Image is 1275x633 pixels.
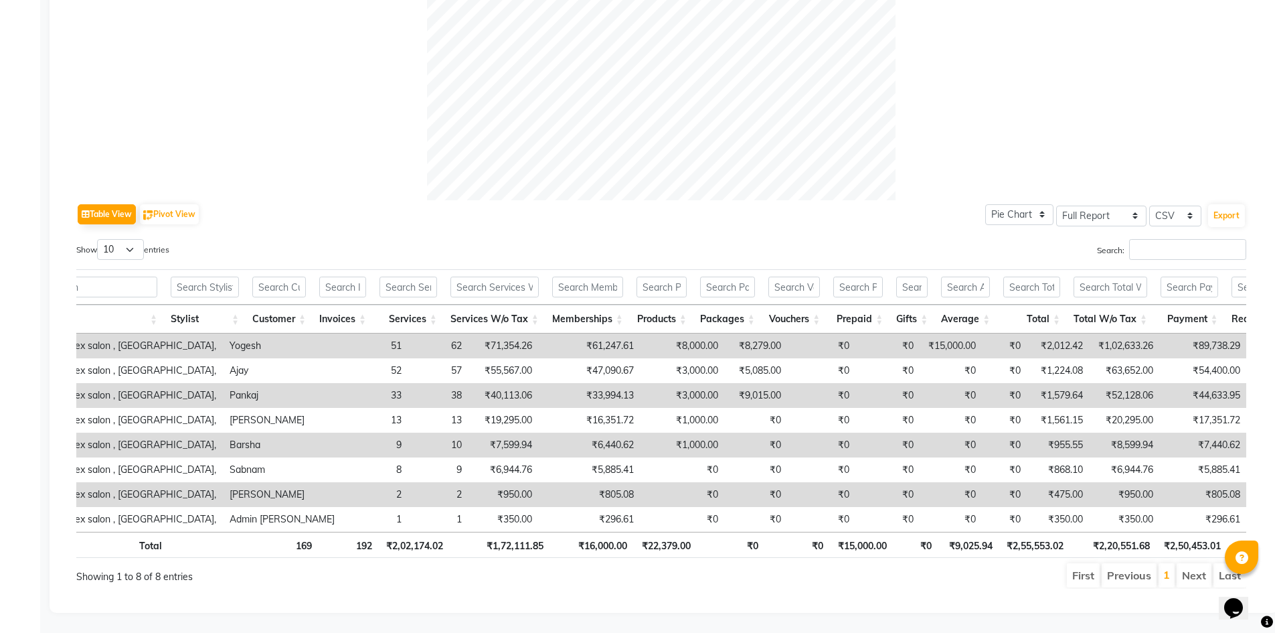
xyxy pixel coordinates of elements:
th: Packages: activate to sort column ascending [693,305,762,334]
th: Customer: activate to sort column ascending [246,305,313,334]
td: 13 [408,408,469,433]
th: Gifts: activate to sort column ascending [889,305,934,334]
td: ₹16,351.72 [539,408,641,433]
td: ₹0 [856,358,920,383]
td: ₹3,000.00 [641,383,725,408]
button: Pivot View [140,204,199,224]
td: ₹0 [641,458,725,482]
td: ₹0 [856,408,920,433]
td: Barsha [223,433,341,458]
select: Showentries [97,239,144,260]
td: ₹0 [983,408,1027,433]
td: ₹7,440.62 [1160,433,1247,458]
td: Sabnam [223,458,341,482]
td: ₹1,02,633.26 [1090,334,1160,358]
td: ₹5,885.41 [1160,458,1247,482]
td: ₹3,000.00 [641,358,725,383]
td: ₹1,579.64 [1027,383,1090,408]
td: ₹33,994.13 [539,383,641,408]
button: Table View [78,204,136,224]
td: ₹5,085.00 [725,358,788,383]
th: Memberships: activate to sort column ascending [545,305,630,334]
td: 9 [408,458,469,482]
td: ₹0 [725,408,788,433]
td: ₹0 [856,383,920,408]
td: Ajay [223,358,341,383]
th: ₹9,025.94 [938,532,1000,558]
th: Average: activate to sort column ascending [934,305,997,334]
td: ₹296.61 [1160,507,1247,532]
td: ₹17,351.72 [1160,408,1247,433]
td: ₹868.10 [1027,458,1090,482]
td: ₹63,652.00 [1090,358,1160,383]
td: ₹475.00 [1027,482,1090,507]
td: ₹52,128.06 [1090,383,1160,408]
button: Export [1208,204,1245,227]
td: ₹350.00 [1090,507,1160,532]
div: Showing 1 to 8 of 8 entries [76,562,552,584]
input: Search Packages [700,277,755,297]
td: ₹0 [641,482,725,507]
input: Search Location [3,277,157,297]
th: Products: activate to sort column ascending [630,305,693,334]
td: ₹0 [856,507,920,532]
td: ₹0 [725,458,788,482]
td: ₹0 [920,507,983,532]
td: ₹0 [983,507,1027,532]
td: ₹0 [788,482,856,507]
td: ₹350.00 [1027,507,1090,532]
td: ₹0 [788,507,856,532]
td: ₹6,440.62 [539,433,641,458]
td: ₹6,944.76 [469,458,539,482]
input: Search Memberships [552,277,623,297]
td: 33 [341,383,408,408]
td: 2 [341,482,408,507]
td: 13 [341,408,408,433]
th: Payment: activate to sort column ascending [1154,305,1225,334]
td: ₹950.00 [469,482,539,507]
td: Pankaj [223,383,341,408]
td: ₹0 [725,507,788,532]
td: ₹15,000.00 [920,334,983,358]
td: ₹0 [856,482,920,507]
th: Total W/o Tax: activate to sort column ascending [1067,305,1154,334]
td: ₹9,015.00 [725,383,788,408]
td: ₹89,738.29 [1160,334,1247,358]
input: Search Products [636,277,687,297]
td: 51 [341,334,408,358]
th: Prepaid: activate to sort column ascending [827,305,889,334]
th: ₹2,02,174.02 [379,532,450,558]
td: ₹0 [725,482,788,507]
th: ₹2,50,453.01 [1157,532,1227,558]
td: ₹0 [983,433,1027,458]
input: Search Average [941,277,990,297]
th: Services W/o Tax: activate to sort column ascending [444,305,545,334]
th: Vouchers: activate to sort column ascending [762,305,827,334]
input: Search Invoices [319,277,366,297]
td: ₹0 [788,458,856,482]
td: ₹0 [983,482,1027,507]
td: ₹296.61 [539,507,641,532]
td: ₹0 [983,458,1027,482]
td: [PERSON_NAME] [223,408,341,433]
td: 2 [408,482,469,507]
td: ₹1,224.08 [1027,358,1090,383]
input: Search Vouchers [768,277,820,297]
td: ₹0 [920,458,983,482]
td: ₹5,885.41 [539,458,641,482]
input: Search Total W/o Tax [1074,277,1147,297]
td: ₹0 [856,458,920,482]
label: Show entries [76,239,169,260]
td: ₹0 [983,358,1027,383]
td: ₹71,354.26 [469,334,539,358]
td: 57 [408,358,469,383]
td: ₹0 [856,334,920,358]
th: Services: activate to sort column ascending [373,305,444,334]
th: ₹0 [894,532,938,558]
td: 1 [341,507,408,532]
td: 1 [408,507,469,532]
th: 169 [252,532,319,558]
th: ₹0 [765,532,830,558]
td: ₹55,567.00 [469,358,539,383]
input: Search Payment [1161,277,1218,297]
